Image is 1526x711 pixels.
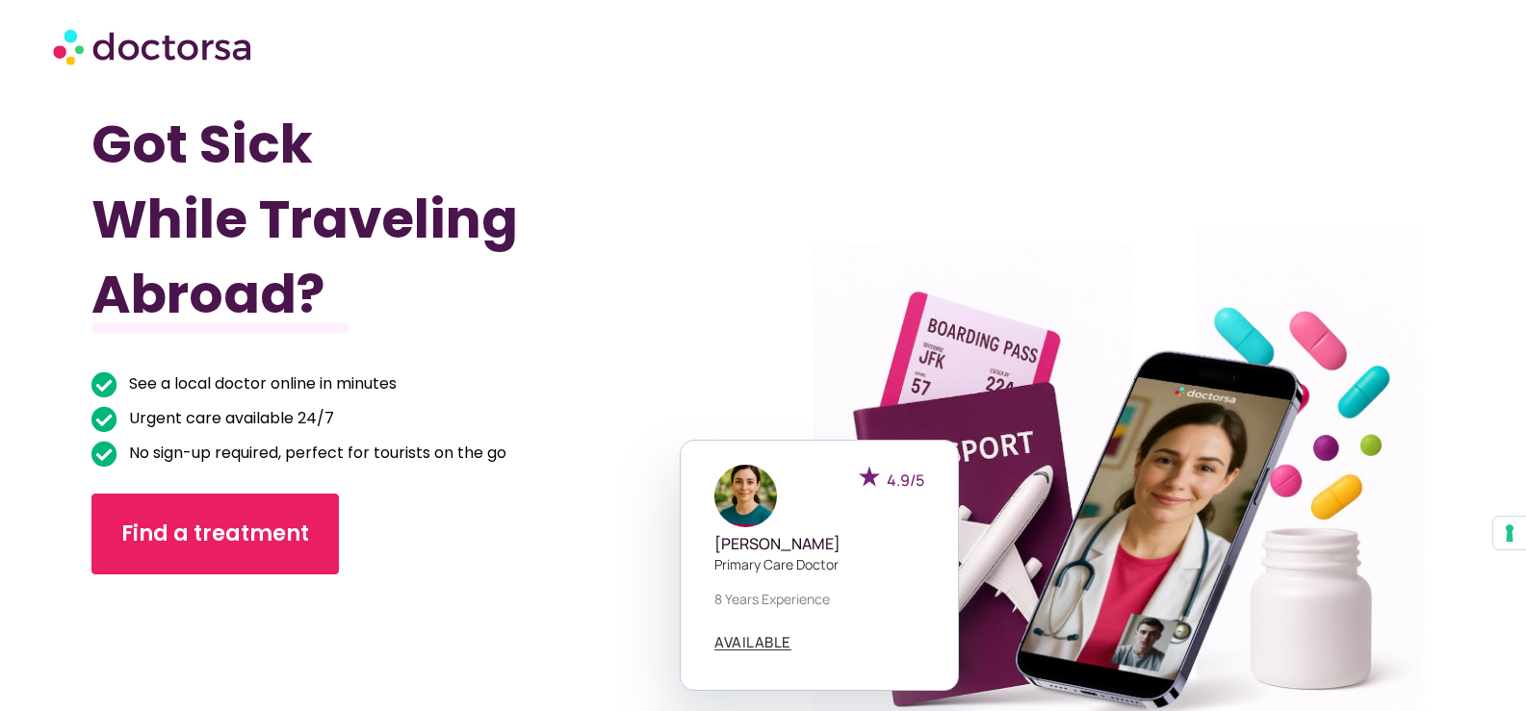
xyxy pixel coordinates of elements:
[121,519,309,549] span: Find a treatment
[714,635,791,649] span: AVAILABLE
[714,535,924,553] h5: [PERSON_NAME]
[1493,517,1526,549] button: Your consent preferences for tracking technologies
[714,589,924,609] p: 8 years experience
[124,370,397,397] span: See a local doctor online in minutes
[91,494,339,574] a: Find a treatment
[887,470,924,491] span: 4.9/5
[124,440,506,467] span: No sign-up required, perfect for tourists on the go
[124,405,334,432] span: Urgent care available 24/7
[714,554,924,574] p: Primary care doctor
[91,107,662,332] h1: Got Sick While Traveling Abroad?
[714,635,791,650] a: AVAILABLE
